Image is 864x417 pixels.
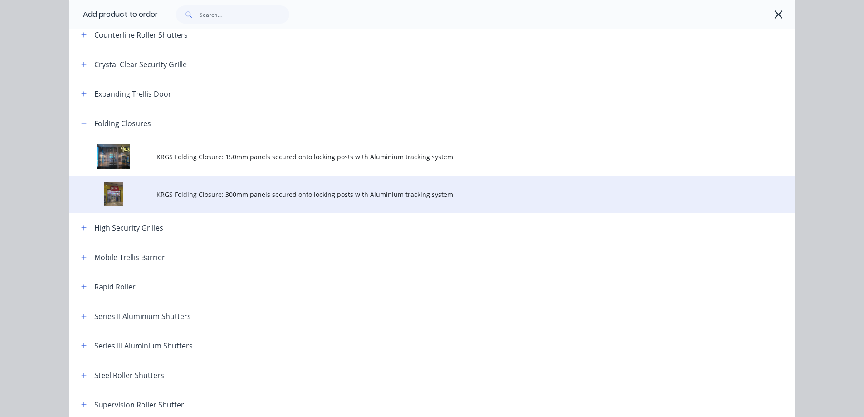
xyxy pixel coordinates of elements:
div: Crystal Clear Security Grille [94,59,187,70]
div: Folding Closures [94,118,151,129]
div: Rapid Roller [94,281,136,292]
div: Expanding Trellis Door [94,88,171,99]
div: Steel Roller Shutters [94,370,164,381]
span: KRGS Folding Closure: 300mm panels secured onto locking posts with Aluminium tracking system. [156,190,667,199]
div: Series III Aluminium Shutters [94,340,193,351]
input: Search... [200,5,289,24]
div: Counterline Roller Shutters [94,29,188,40]
div: Mobile Trellis Barrier [94,252,165,263]
div: Series II Aluminium Shutters [94,311,191,322]
span: KRGS Folding Closure: 150mm panels secured onto locking posts with Aluminium tracking system. [156,152,667,162]
div: Supervision Roller Shutter [94,399,184,410]
div: High Security Grilles [94,222,163,233]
